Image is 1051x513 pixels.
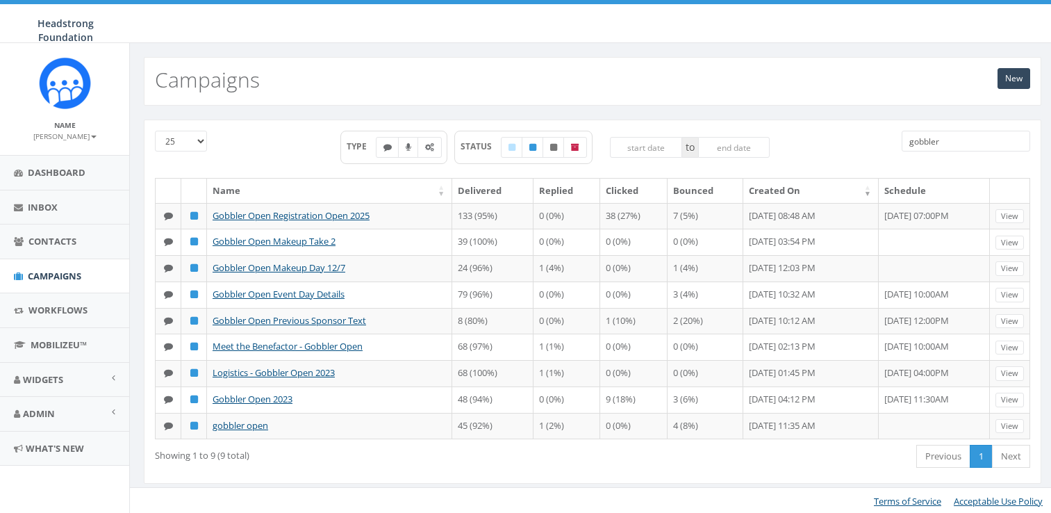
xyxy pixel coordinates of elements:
td: 4 (8%) [668,413,743,439]
label: Ringless Voice Mail [398,137,419,158]
a: View [995,393,1024,407]
a: View [995,419,1024,434]
input: start date [610,137,682,158]
td: [DATE] 04:00PM [879,360,990,386]
a: View [995,314,1024,329]
td: 0 (0%) [600,229,668,255]
td: 68 (100%) [452,360,533,386]
a: Meet the Benefactor - Gobbler Open [213,340,363,352]
td: 0 (0%) [600,334,668,360]
td: 8 (80%) [452,308,533,334]
td: 1 (4%) [668,255,743,282]
th: Bounced [668,179,743,203]
small: Name [54,120,76,130]
td: 0 (0%) [668,334,743,360]
label: Automated Message [417,137,442,158]
td: 68 (97%) [452,334,533,360]
td: [DATE] 10:00AM [879,334,990,360]
a: New [998,68,1030,89]
td: 0 (0%) [533,308,600,334]
th: Schedule [879,179,990,203]
td: [DATE] 07:00PM [879,203,990,229]
label: Draft [501,137,523,158]
i: Text SMS [164,316,173,325]
span: to [682,137,698,158]
i: Text SMS [164,421,173,430]
label: Unpublished [543,137,565,158]
td: [DATE] 10:00AM [879,282,990,308]
td: 2 (20%) [668,308,743,334]
span: Admin [23,407,55,420]
i: Automated Message [425,143,434,152]
div: Showing 1 to 9 (9 total) [155,443,508,462]
img: Rally_platform_Icon_1.png [39,57,91,109]
a: Gobbler Open 2023 [213,393,292,405]
td: [DATE] 01:45 PM [743,360,879,386]
i: Text SMS [164,342,173,351]
label: Archived [563,137,587,158]
i: Published [190,290,198,299]
td: [DATE] 11:35 AM [743,413,879,439]
i: Published [529,143,536,152]
a: Gobbler Open Previous Sponsor Text [213,314,366,327]
a: View [995,366,1024,381]
td: [DATE] 03:54 PM [743,229,879,255]
input: end date [698,137,770,158]
i: Text SMS [164,368,173,377]
input: Type to search [902,131,1030,152]
i: Text SMS [383,143,392,152]
a: Gobbler Open Makeup Take 2 [213,235,336,247]
td: 0 (0%) [600,413,668,439]
i: Published [190,421,198,430]
i: Draft [508,143,515,152]
td: 1 (2%) [533,413,600,439]
td: [DATE] 11:30AM [879,386,990,413]
a: View [995,261,1024,276]
small: [PERSON_NAME] [33,131,97,141]
i: Text SMS [164,290,173,299]
td: 7 (5%) [668,203,743,229]
th: Name: activate to sort column ascending [207,179,452,203]
i: Unpublished [550,143,557,152]
td: 1 (1%) [533,360,600,386]
td: 0 (0%) [668,360,743,386]
td: [DATE] 10:12 AM [743,308,879,334]
i: Text SMS [164,395,173,404]
td: 1 (4%) [533,255,600,282]
a: View [995,236,1024,250]
td: 0 (0%) [600,282,668,308]
span: Widgets [23,373,63,386]
a: Acceptable Use Policy [954,495,1043,507]
td: 0 (0%) [600,360,668,386]
span: Workflows [28,304,88,316]
th: Delivered [452,179,533,203]
td: 0 (0%) [533,386,600,413]
td: [DATE] 08:48 AM [743,203,879,229]
i: Published [190,368,198,377]
i: Text SMS [164,263,173,272]
td: 3 (4%) [668,282,743,308]
a: Terms of Service [874,495,941,507]
a: View [995,209,1024,224]
td: 38 (27%) [600,203,668,229]
i: Text SMS [164,211,173,220]
i: Published [190,263,198,272]
span: TYPE [347,140,376,152]
td: 24 (96%) [452,255,533,282]
a: gobbler open [213,419,268,432]
span: Campaigns [28,270,81,282]
td: 0 (0%) [533,229,600,255]
i: Ringless Voice Mail [406,143,411,152]
td: [DATE] 04:12 PM [743,386,879,413]
td: [DATE] 12:00PM [879,308,990,334]
i: Published [190,211,198,220]
span: Dashboard [28,166,85,179]
i: Published [190,237,198,246]
span: STATUS [461,140,502,152]
td: 45 (92%) [452,413,533,439]
a: Gobbler Open Makeup Day 12/7 [213,261,345,274]
td: 3 (6%) [668,386,743,413]
td: 79 (96%) [452,282,533,308]
span: What's New [26,442,84,455]
td: [DATE] 12:03 PM [743,255,879,282]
